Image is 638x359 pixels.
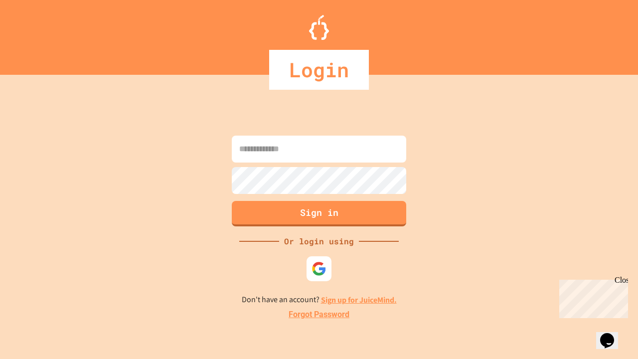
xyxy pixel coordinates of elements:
button: Sign in [232,201,406,226]
iframe: chat widget [555,276,628,318]
a: Sign up for JuiceMind. [321,295,397,305]
img: Logo.svg [309,15,329,40]
a: Forgot Password [289,309,349,321]
p: Don't have an account? [242,294,397,306]
img: google-icon.svg [312,261,326,276]
div: Login [269,50,369,90]
div: Chat with us now!Close [4,4,69,63]
div: Or login using [279,235,359,247]
iframe: chat widget [596,319,628,349]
